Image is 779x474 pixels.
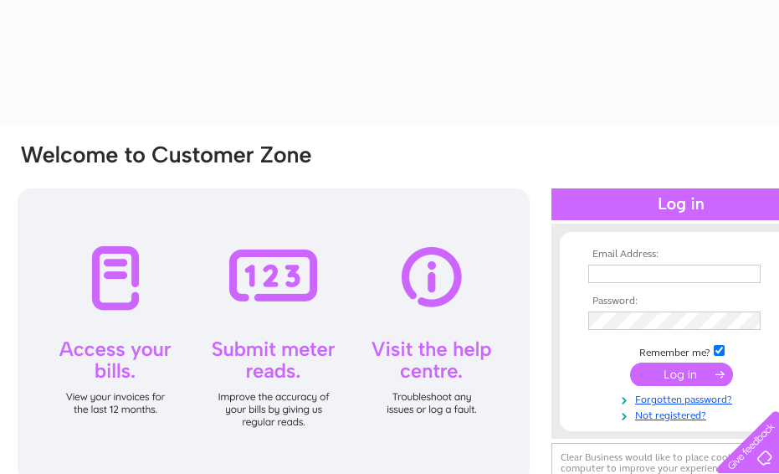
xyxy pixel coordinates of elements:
th: Email Address: [584,249,778,260]
a: Forgotten password? [588,390,778,406]
a: Not registered? [588,406,778,422]
th: Password: [584,296,778,307]
input: Submit [630,363,733,386]
td: Remember me? [584,343,778,359]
